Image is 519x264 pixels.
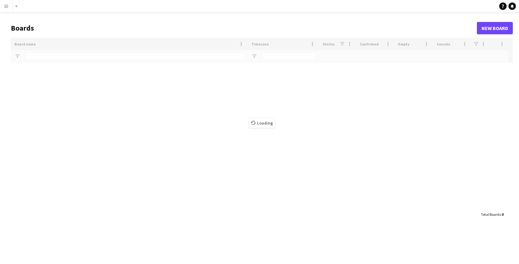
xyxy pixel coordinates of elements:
div: : [481,208,504,220]
a: New Board [477,22,513,34]
h1: Boards [11,23,477,33]
span: 0 [502,212,504,217]
span: Loading [249,118,275,128]
span: Total Boards [481,212,501,217]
